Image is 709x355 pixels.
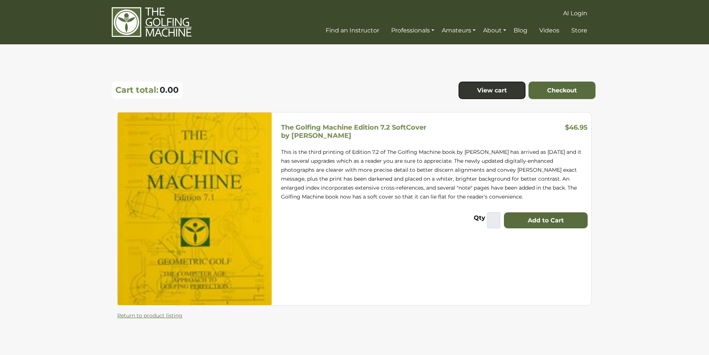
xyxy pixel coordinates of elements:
p: This is the third printing of Edition 7.2 of The Golfing Machine book by [PERSON_NAME] has arrive... [281,148,588,201]
a: AI Login [561,7,589,20]
h5: The Golfing Machine Edition 7.2 SoftCover by [PERSON_NAME] [281,123,427,140]
a: Return to product listing [117,312,182,319]
a: Videos [537,24,561,37]
h3: $46.95 [565,124,588,134]
a: Checkout [528,82,595,99]
span: Videos [539,27,559,34]
button: Add to Cart [504,212,588,229]
a: Professionals [389,24,436,37]
span: Find an Instructor [326,27,379,34]
span: Blog [514,27,527,34]
img: The Golfing Machine [112,7,192,38]
a: View cart [459,82,526,99]
span: Store [571,27,587,34]
span: 0.00 [160,85,179,95]
img: The Golfing Machine Edition 7.2 SoftCover by Homer Kelley [118,112,272,305]
a: Store [569,24,589,37]
a: About [481,24,508,37]
span: AI Login [563,10,587,17]
p: Cart total: [115,85,159,95]
a: Amateurs [440,24,478,37]
label: Qty [474,213,485,225]
a: Find an Instructor [324,24,381,37]
a: Blog [512,24,529,37]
